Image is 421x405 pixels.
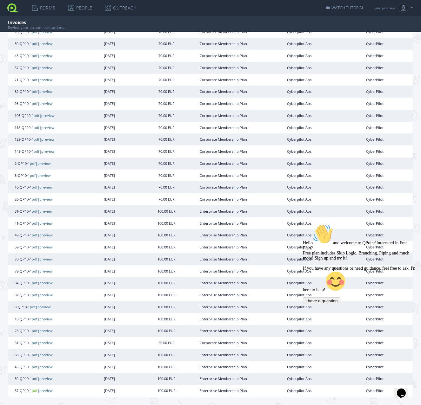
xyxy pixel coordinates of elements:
[326,5,364,10] a: WATCH TUTORIAL
[8,205,72,217] td: 31-QP10-1 |
[8,265,72,277] td: 78-QP10-1 |
[147,277,185,289] td: 100.00 EUR
[32,257,37,261] a: pdf
[185,74,261,86] td: Corporate Membership Plan
[39,209,53,214] a: preview
[8,229,72,241] td: 49-QP10-1 |
[147,74,185,86] td: 70.00 EUR
[41,137,55,142] a: preview
[185,62,261,74] td: Corporate Membership Plan
[185,385,261,397] td: Enterprise Membership Plan
[185,337,261,349] td: Corporate Membership Plan
[8,86,72,98] td: 82-QP10-1 |
[39,101,53,106] a: preview
[8,325,72,337] td: 23-QP10-1 |
[261,122,337,134] td: Cyberpilot Aps
[147,98,185,110] td: 70.00 EUR
[261,110,337,122] td: Cyberpilot Aps
[147,122,185,134] td: 70.00 EUR
[8,181,72,193] td: 16-QP10-1 |
[147,50,185,62] td: 70.00 EUR
[39,269,53,273] a: preview
[72,193,148,205] td: [DATE]
[39,257,53,261] a: preview
[337,62,413,74] td: CyberPilot
[39,280,53,285] a: preview
[261,385,337,397] td: Cyberpilot Aps
[72,349,148,361] td: [DATE]
[32,221,37,226] a: pdf
[261,241,337,253] td: Cyberpilot Aps
[185,145,261,157] td: Corporate Membership Plan
[8,122,72,134] td: 118-QP10-1 |
[185,86,261,98] td: Corporate Membership Plan
[337,110,413,122] td: CyberPilot
[8,301,72,313] td: 9-QP10-1 |
[39,376,53,381] a: preview
[185,38,261,50] td: Corporate Membership Plan
[41,149,55,154] a: preview
[8,133,72,145] td: 132-QP10-1 |
[39,352,53,357] a: preview
[261,74,337,86] td: Cyberpilot Aps
[147,289,185,301] td: 100.00 EUR
[147,205,185,217] td: 100.00 EUR
[147,241,185,253] td: 100.00 EUR
[337,86,413,98] td: CyberPilot
[32,317,37,321] a: pdf
[337,157,413,170] td: CyberPilot
[8,157,72,170] td: 2-QP10-1 |
[72,181,148,193] td: [DATE]
[261,265,337,277] td: Cyberpilot Aps
[8,62,72,74] td: 57-QP10-1 |
[147,313,185,325] td: 100.00 EUR
[72,361,148,373] td: [DATE]
[72,145,148,157] td: [DATE]
[337,38,413,50] td: CyberPilot
[337,122,413,134] td: CyberPilot
[147,157,185,170] td: 70.00 EUR
[34,149,39,154] a: pdf
[185,277,261,289] td: Enterprise Membership Plan
[72,229,148,241] td: [DATE]
[147,229,185,241] td: 100.00 EUR
[8,50,72,62] td: 43-QP10-1 |
[32,197,37,202] a: pdf
[185,325,261,337] td: Enterprise Membership Plan
[72,373,148,385] td: [DATE]
[8,289,72,301] td: 92-QP10-1 |
[185,253,261,265] td: Enterprise Membership Plan
[34,137,39,142] a: pdf
[39,317,53,321] a: preview
[32,89,37,94] a: pdf
[72,122,148,134] td: [DATE]
[147,145,185,157] td: 70.00 EUR
[32,41,37,46] a: pdf
[39,340,53,345] a: preview
[32,77,37,82] a: pdf
[8,217,72,229] td: 41-QP10-1 |
[185,265,261,277] td: Enterprise Membership Plan
[261,301,337,313] td: Cyberpilot Aps
[337,50,413,62] td: CyberPilot
[72,170,148,182] td: [DATE]
[337,373,413,385] td: CyberPilot
[337,193,413,205] td: CyberPilot
[34,113,39,118] a: pdf
[72,157,148,170] td: [DATE]
[72,26,148,38] td: [DATE]
[185,241,261,253] td: Enterprise Membership Plan
[261,133,337,145] td: Cyberpilot Aps
[8,98,72,110] td: 93-QP10-1 |
[8,110,72,122] td: 106-QP10-1 |
[39,29,53,34] a: preview
[39,77,53,82] a: preview
[8,193,72,205] td: 26-QP10-1 |
[72,241,148,253] td: [DATE]
[147,265,185,277] td: 100.00 EUR
[8,25,65,30] span: Review your account transactions.
[337,98,413,110] td: CyberPilot
[72,205,148,217] td: [DATE]
[185,361,261,373] td: Enterprise Membership Plan
[261,62,337,74] td: Cyberpilot Aps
